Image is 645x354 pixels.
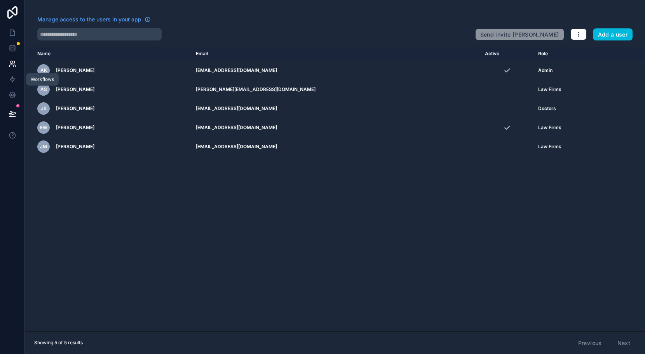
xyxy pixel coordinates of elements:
span: [PERSON_NAME] [56,144,94,150]
td: [PERSON_NAME][EMAIL_ADDRESS][DOMAIN_NAME] [191,80,480,99]
div: scrollable content [25,47,645,331]
span: [PERSON_NAME] [56,67,94,74]
div: Workflows [31,76,54,82]
span: [PERSON_NAME] [56,124,94,131]
span: AK [40,67,47,74]
span: AS [40,86,47,93]
span: JM [40,144,47,150]
td: [EMAIL_ADDRESS][DOMAIN_NAME] [191,61,480,80]
span: Admin [538,67,553,74]
span: Manage access to the users in your app [37,16,141,23]
td: [EMAIL_ADDRESS][DOMAIN_NAME] [191,118,480,137]
span: Doctors [538,105,556,112]
th: Email [191,47,480,61]
th: Role [533,47,607,61]
td: [EMAIL_ADDRESS][DOMAIN_NAME] [191,99,480,118]
span: EW [40,124,47,131]
span: [PERSON_NAME] [56,86,94,93]
span: Showing 5 of 5 results [34,340,83,346]
th: Active [480,47,533,61]
th: Name [25,47,191,61]
span: Law Firms [538,144,561,150]
span: [PERSON_NAME] [56,105,94,112]
a: Manage access to the users in your app [37,16,151,23]
span: Law Firms [538,124,561,131]
span: Law Firms [538,86,561,93]
button: Add a user [593,28,633,41]
span: JB [41,105,47,112]
td: [EMAIL_ADDRESS][DOMAIN_NAME] [191,137,480,156]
